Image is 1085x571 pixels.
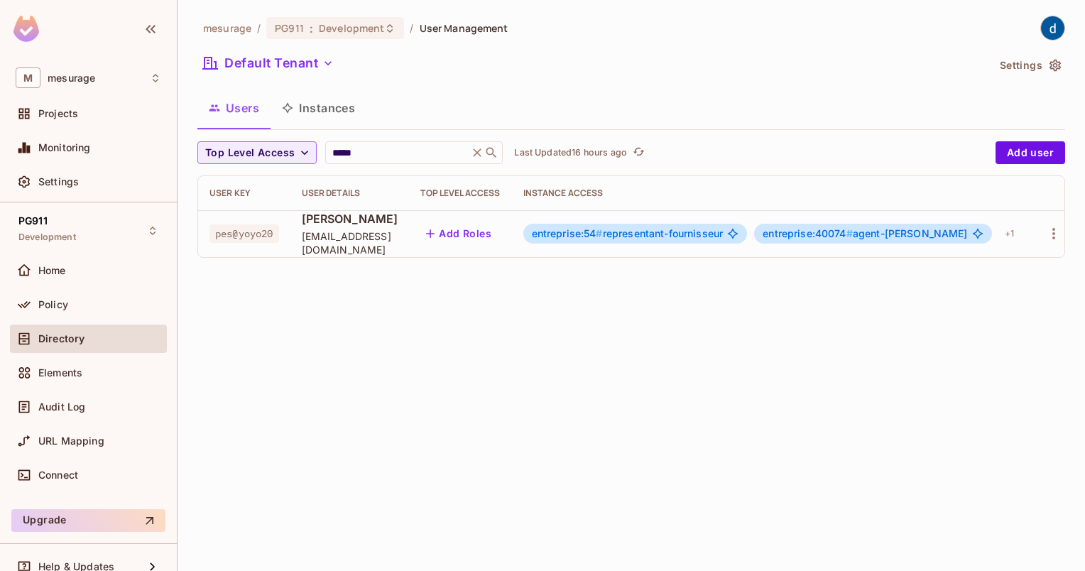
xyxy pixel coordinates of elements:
[38,469,78,481] span: Connect
[197,141,317,164] button: Top Level Access
[38,108,78,119] span: Projects
[420,187,500,199] div: Top Level Access
[410,21,413,35] li: /
[630,144,647,161] button: refresh
[319,21,384,35] span: Development
[38,401,85,413] span: Audit Log
[38,435,104,447] span: URL Mapping
[309,23,314,34] span: :
[38,176,79,187] span: Settings
[523,187,1020,199] div: Instance Access
[1041,16,1064,40] img: dev 911gcl
[532,227,603,239] span: entreprise:54
[203,21,251,35] span: the active workspace
[596,227,602,239] span: #
[420,21,508,35] span: User Management
[197,52,339,75] button: Default Tenant
[763,227,853,239] span: entreprise:40074
[627,144,647,161] span: Click to refresh data
[763,228,967,239] span: agent-[PERSON_NAME]
[209,187,279,199] div: User Key
[205,144,295,162] span: Top Level Access
[275,21,304,35] span: PG911
[999,222,1020,245] div: + 1
[38,142,91,153] span: Monitoring
[514,147,627,158] p: Last Updated 16 hours ago
[302,187,398,199] div: User Details
[13,16,39,42] img: SReyMgAAAABJRU5ErkJggg==
[18,232,76,243] span: Development
[996,141,1065,164] button: Add user
[302,211,398,227] span: [PERSON_NAME]
[633,146,645,160] span: refresh
[38,265,66,276] span: Home
[11,509,165,532] button: Upgrade
[38,299,68,310] span: Policy
[257,21,261,35] li: /
[209,224,279,243] span: pes@yoyo20
[18,215,48,227] span: PG911
[271,90,366,126] button: Instances
[16,67,40,88] span: M
[846,227,853,239] span: #
[38,367,82,379] span: Elements
[532,228,724,239] span: representant-fournisseur
[48,72,95,84] span: Workspace: mesurage
[38,333,84,344] span: Directory
[302,229,398,256] span: [EMAIL_ADDRESS][DOMAIN_NAME]
[420,222,497,245] button: Add Roles
[197,90,271,126] button: Users
[994,54,1065,77] button: Settings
